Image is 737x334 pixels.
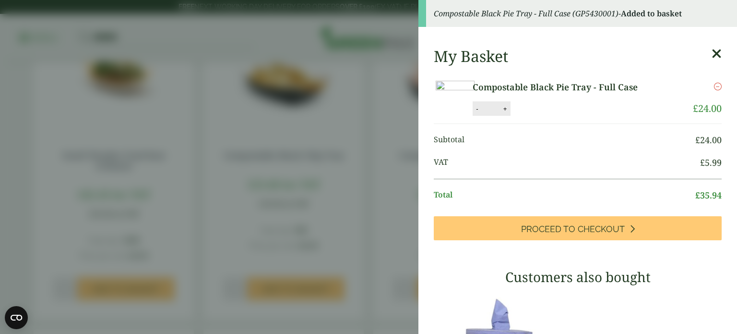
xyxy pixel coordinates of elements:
[695,134,722,146] bdi: 24.00
[695,189,722,201] bdi: 35.94
[521,224,625,235] span: Proceed to Checkout
[434,134,695,147] span: Subtotal
[434,216,722,240] a: Proceed to Checkout
[695,134,700,146] span: £
[434,269,722,285] h3: Customers also bought
[621,8,682,19] strong: Added to basket
[700,157,705,168] span: £
[693,102,722,115] bdi: 24.00
[434,189,695,202] span: Total
[695,189,700,201] span: £
[693,102,698,115] span: £
[500,105,510,113] button: +
[700,157,722,168] bdi: 5.99
[714,81,722,92] a: Remove this item
[434,47,508,65] h2: My Basket
[473,105,481,113] button: -
[473,81,665,94] a: Compostable Black Pie Tray - Full Case
[5,306,28,329] button: Open CMP widget
[434,156,700,169] span: VAT
[434,8,618,19] em: Compostable Black Pie Tray - Full Case (GP5430001)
